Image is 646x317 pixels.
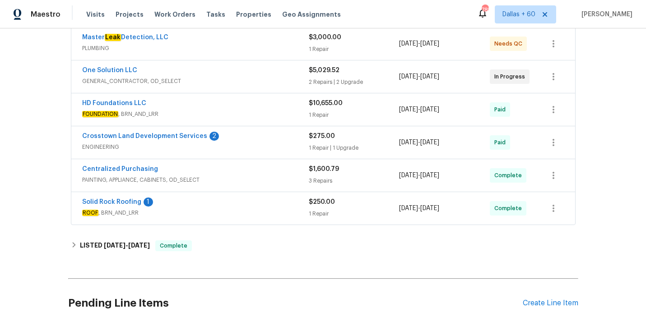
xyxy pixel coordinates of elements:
[209,132,219,141] div: 2
[420,205,439,211] span: [DATE]
[523,299,578,308] div: Create Line Item
[399,171,439,180] span: -
[502,10,535,19] span: Dallas + 60
[144,198,153,207] div: 1
[399,106,418,113] span: [DATE]
[494,72,529,81] span: In Progress
[420,172,439,179] span: [DATE]
[578,10,632,19] span: [PERSON_NAME]
[82,77,309,86] span: GENERAL_CONTRACTOR, OD_SELECT
[399,41,418,47] span: [DATE]
[399,138,439,147] span: -
[309,45,400,54] div: 1 Repair
[309,100,343,106] span: $10,655.00
[82,133,207,139] a: Crosstown Land Development Services
[116,10,144,19] span: Projects
[82,67,137,74] a: One Solution LLC
[156,241,191,250] span: Complete
[420,41,439,47] span: [DATE]
[82,110,309,119] span: , BRN_AND_LRR
[420,139,439,146] span: [DATE]
[68,235,578,257] div: LISTED [DATE]-[DATE]Complete
[309,166,339,172] span: $1,600.79
[104,242,125,248] span: [DATE]
[399,105,439,114] span: -
[82,166,158,172] a: Centralized Purchasing
[82,199,141,205] a: Solid Rock Roofing
[86,10,105,19] span: Visits
[31,10,60,19] span: Maestro
[82,208,309,217] span: , BRN_AND_LRR
[309,67,339,74] span: $5,029.52
[494,204,525,213] span: Complete
[82,34,168,41] a: MasterLeakDetection, LLC
[482,5,488,14] div: 785
[399,172,418,179] span: [DATE]
[309,110,400,119] div: 1 Repair
[494,105,509,114] span: Paid
[399,204,439,213] span: -
[494,39,526,48] span: Needs QC
[82,142,309,152] span: ENGINEERING
[309,176,400,185] div: 3 Repairs
[309,133,335,139] span: $275.00
[309,199,335,205] span: $250.00
[309,34,341,41] span: $3,000.00
[399,205,418,211] span: [DATE]
[309,78,400,87] div: 2 Repairs | 2 Upgrade
[282,10,341,19] span: Geo Assignments
[494,138,509,147] span: Paid
[82,210,98,216] em: ROOF
[82,111,118,117] em: FOUNDATION
[399,39,439,48] span: -
[236,10,271,19] span: Properties
[128,242,150,248] span: [DATE]
[104,242,150,248] span: -
[82,44,309,53] span: PLUMBING
[82,100,146,106] a: HD Foundations LLC
[494,171,525,180] span: Complete
[154,10,195,19] span: Work Orders
[399,74,418,80] span: [DATE]
[206,11,225,18] span: Tasks
[82,175,309,184] span: PAINTING, APPLIANCE, CABINETS, OD_SELECT
[399,72,439,81] span: -
[80,240,150,251] h6: LISTED
[420,106,439,113] span: [DATE]
[399,139,418,146] span: [DATE]
[309,143,400,152] div: 1 Repair | 1 Upgrade
[105,34,121,41] em: Leak
[420,74,439,80] span: [DATE]
[309,209,400,218] div: 1 Repair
